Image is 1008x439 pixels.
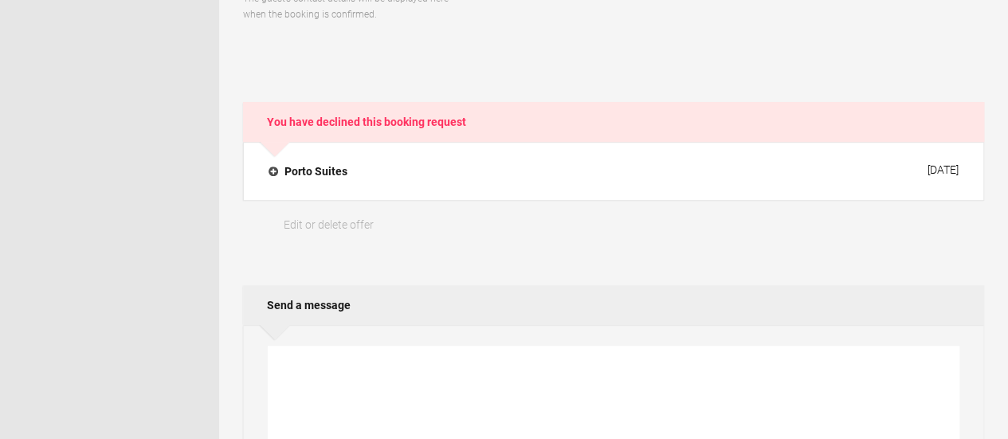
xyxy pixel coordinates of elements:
button: Porto Suites [DATE] [256,155,971,188]
h4: Porto Suites [269,163,347,179]
h2: You have declined this booking request [243,102,984,142]
h2: Send a message [243,285,984,325]
a: Edit or delete offer [243,209,414,241]
div: [DATE] [928,163,959,176]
